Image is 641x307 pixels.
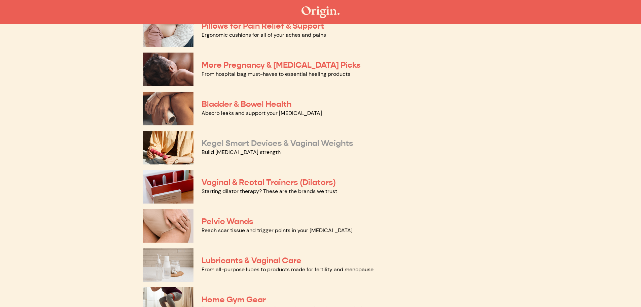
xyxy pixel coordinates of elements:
a: Starting dilator therapy? These are the brands we trust [202,188,337,195]
img: More Pregnancy & Postpartum Picks [143,53,193,86]
img: Bladder & Bowel Health [143,92,193,125]
a: Lubricants & Vaginal Care [202,255,301,266]
img: Vaginal & Rectal Trainers (Dilators) [143,170,193,204]
img: The Origin Shop [301,6,340,18]
a: From all-purpose lubes to products made for fertility and menopause [202,266,373,273]
a: Pillows for Pain Relief & Support [202,21,324,31]
a: Home Gym Gear [202,295,266,305]
a: Ergonomic cushions for all of your aches and pains [202,31,326,38]
img: Kegel Smart Devices & Vaginal Weights [143,131,193,164]
a: Kegel Smart Devices & Vaginal Weights [202,138,353,148]
img: Pelvic Wands [143,209,193,243]
a: Bladder & Bowel Health [202,99,291,109]
a: Build [MEDICAL_DATA] strength [202,149,281,156]
a: Absorb leaks and support your [MEDICAL_DATA] [202,110,322,117]
a: Vaginal & Rectal Trainers (Dilators) [202,177,336,187]
a: More Pregnancy & [MEDICAL_DATA] Picks [202,60,361,70]
a: Reach scar tissue and trigger points in your [MEDICAL_DATA] [202,227,353,234]
a: Pelvic Wands [202,216,253,226]
a: From hospital bag must-haves to essential healing products [202,70,350,78]
img: Pillows for Pain Relief & Support [143,13,193,47]
img: Lubricants & Vaginal Care [143,248,193,282]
